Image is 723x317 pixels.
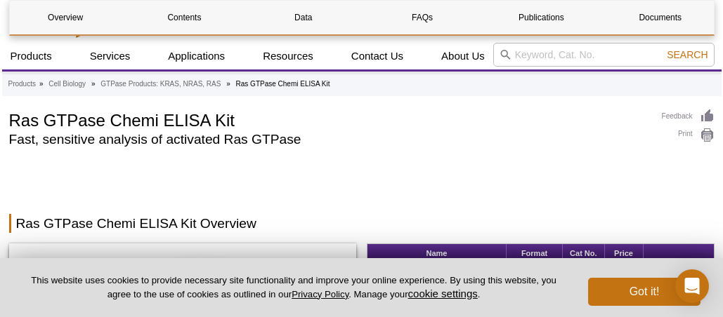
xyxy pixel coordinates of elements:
li: » [226,80,230,88]
button: cookie settings [408,288,478,299]
a: Contents [129,1,240,34]
a: Overview [10,1,122,34]
a: Services [82,43,139,69]
li: » [91,80,96,88]
a: Data [247,1,359,34]
span: Search [667,49,708,60]
th: Cat No. [563,244,604,263]
a: Products [2,43,60,69]
a: Feedback [662,109,715,124]
a: Privacy Policy [292,289,349,299]
button: Search [663,48,712,61]
a: Print [662,128,715,143]
th: Price [605,244,644,263]
h2: Fast, sensitive analysis of activated Ras GTPase [9,133,648,146]
li: Ras GTPase Chemi ELISA Kit [236,80,330,88]
a: Resources [254,43,322,69]
a: Contact Us [343,43,412,69]
a: Products [8,78,36,90]
th: Name [367,244,507,263]
button: Got it! [588,278,701,306]
input: Keyword, Cat. No. [493,43,715,67]
a: GTPase Products: KRAS, NRAS, RAS [100,78,221,90]
a: About Us [433,43,493,69]
a: FAQs [366,1,478,34]
h1: Ras GTPase Chemi ELISA Kit [9,109,648,130]
a: Documents [604,1,716,34]
h2: Ras GTPase Chemi ELISA Kit Overview [9,214,715,233]
a: Cell Biology [48,78,86,90]
th: Format [507,244,563,263]
div: Open Intercom Messenger [675,269,709,303]
p: This website uses cookies to provide necessary site functionality and improve your online experie... [22,274,565,301]
a: Publications [486,1,597,34]
a: Applications [159,43,233,69]
li: » [39,80,44,88]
